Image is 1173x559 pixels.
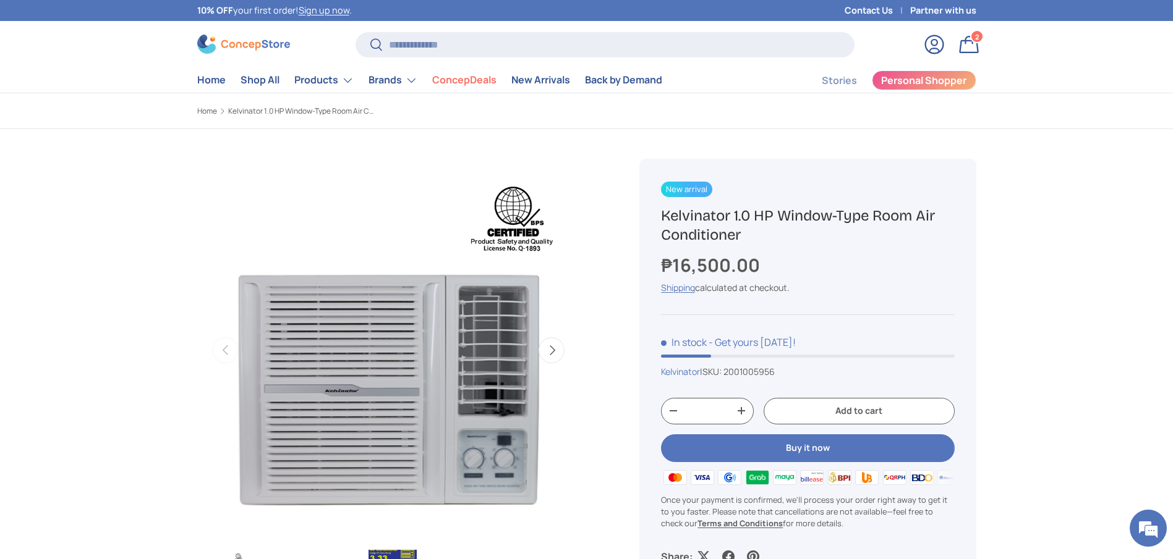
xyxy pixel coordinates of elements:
[910,4,976,17] a: Partner with us
[197,107,217,115] a: Home
[203,6,232,36] div: Minimize live chat window
[661,206,954,245] h1: Kelvinator 1.0 HP Window-Type Room Air Conditioner
[709,335,796,349] p: - Get yours [DATE]!
[936,468,963,487] img: metrobank
[700,366,775,377] span: |
[197,106,610,117] nav: Breadcrumbs
[432,68,497,92] a: ConcepDeals
[716,468,743,487] img: gcash
[822,69,857,93] a: Stories
[798,468,825,487] img: billease
[197,4,352,17] p: your first order! .
[197,35,290,54] img: ConcepStore
[764,398,954,424] button: Add to cart
[661,494,954,530] p: Once your payment is confirmed, we'll process your order right away to get it to you faster. Plea...
[661,366,700,377] a: Kelvinator
[661,434,954,462] button: Buy it now
[661,182,712,197] span: New arrival
[197,4,233,16] strong: 10% OFF
[702,366,722,377] span: SKU:
[361,68,425,93] summary: Brands
[872,70,976,90] a: Personal Shopper
[585,68,662,92] a: Back by Demand
[197,68,662,93] nav: Primary
[689,468,716,487] img: visa
[661,281,954,294] div: calculated at checkout.
[845,4,910,17] a: Contact Us
[241,68,279,92] a: Shop All
[72,156,171,280] span: We're online!
[661,468,688,487] img: master
[299,4,349,16] a: Sign up now
[661,282,695,293] a: Shipping
[743,468,770,487] img: grabpay
[697,518,783,529] a: Terms and Conditions
[792,68,976,93] nav: Secondary
[287,68,361,93] summary: Products
[661,335,707,349] span: In stock
[881,75,966,85] span: Personal Shopper
[881,468,908,487] img: qrph
[723,366,775,377] span: 2001005956
[64,69,208,85] div: Chat with us now
[908,468,936,487] img: bdo
[853,468,881,487] img: ubp
[197,68,226,92] a: Home
[771,468,798,487] img: maya
[661,253,763,277] strong: ₱16,500.00
[826,468,853,487] img: bpi
[975,32,979,41] span: 2
[6,337,236,380] textarea: Type your message and hit 'Enter'
[511,68,570,92] a: New Arrivals
[228,107,377,115] a: Kelvinator 1.0 HP Window-Type Room Air Conditioner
